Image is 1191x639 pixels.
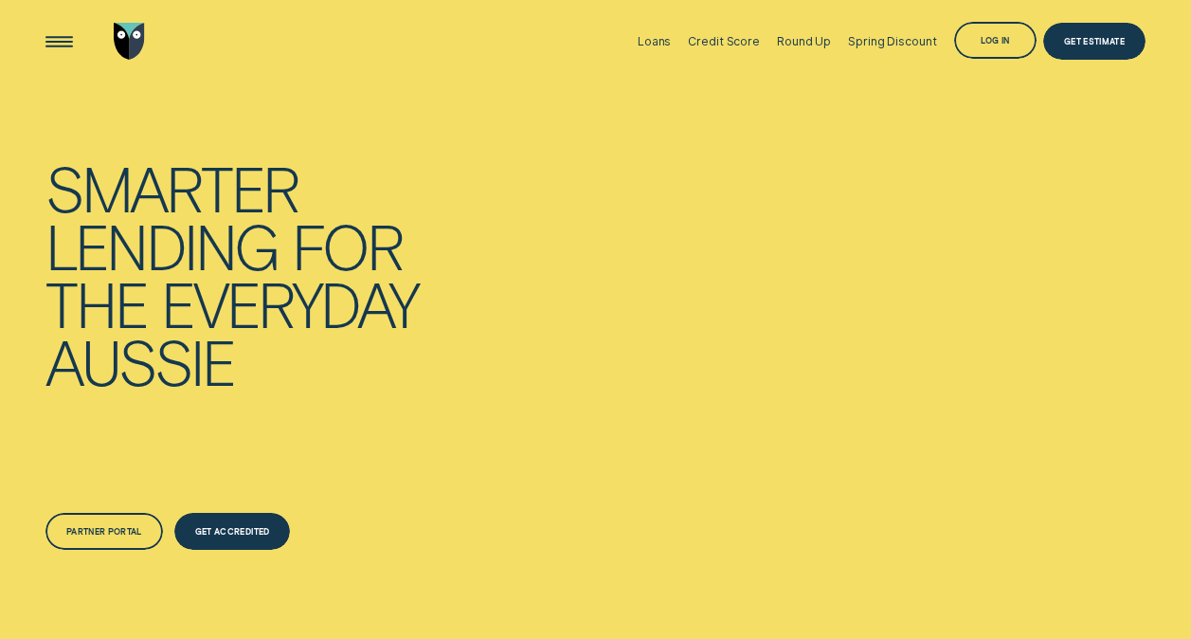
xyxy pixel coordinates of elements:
[688,34,760,48] div: Credit Score
[954,22,1037,59] button: Log in
[41,23,78,60] button: Open Menu
[777,34,831,48] div: Round Up
[1043,23,1146,60] a: Get Estimate
[114,23,145,60] img: Wisr
[638,34,671,48] div: Loans
[45,513,163,550] a: Partner Portal
[848,34,936,48] div: Spring Discount
[174,513,291,550] a: Get Accredited
[45,159,509,391] h4: Smarter lending for the everyday Aussie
